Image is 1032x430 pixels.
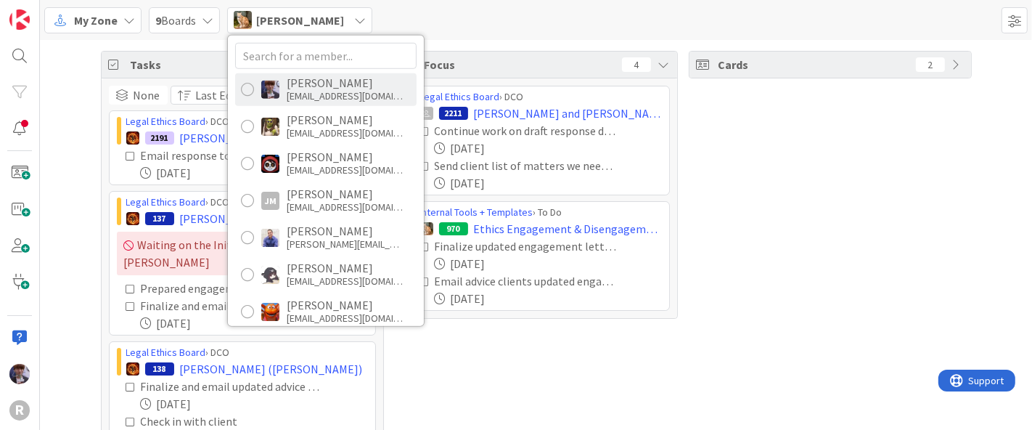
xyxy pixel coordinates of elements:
[234,11,252,29] img: SB
[155,13,161,28] b: 9
[126,131,139,145] img: TR
[126,195,206,208] a: Legal Ethics Board
[180,360,363,378] span: [PERSON_NAME] ([PERSON_NAME])
[126,195,368,210] div: › DCO
[425,56,610,73] span: Focus
[141,164,368,182] div: [DATE]
[420,222,433,235] img: SB
[420,90,500,103] a: Legal Ethics Board
[180,129,266,147] span: [PERSON_NAME]
[141,413,301,430] div: Check in with client
[474,105,662,122] span: [PERSON_NAME] and [PERSON_NAME]
[287,261,403,275] div: [PERSON_NAME]
[171,86,260,105] button: Last Edited
[30,2,66,20] span: Support
[126,345,368,360] div: › DCO
[287,275,403,288] div: [EMAIL_ADDRESS][DOMAIN_NAME]
[141,280,324,297] div: Prepared engagement if it looks like we will be representing him in this matter.
[141,147,324,164] div: Email response to [US_STATE] State Bar
[287,150,403,163] div: [PERSON_NAME]
[145,212,174,225] div: 137
[435,122,618,139] div: Continue work on draft response due to OSBAR 8/28
[261,302,279,320] img: KA
[287,76,403,89] div: [PERSON_NAME]
[9,9,30,30] img: Visit kanbanzone.com
[74,12,118,29] span: My Zone
[420,206,533,219] a: Internal Tools + Templates
[141,378,324,395] div: Finalize and email updated advice engagement letter
[287,187,403,200] div: [PERSON_NAME]
[435,139,662,157] div: [DATE]
[916,57,945,72] div: 2
[126,115,206,128] a: Legal Ethics Board
[134,86,160,104] span: None
[126,362,139,376] img: TR
[9,364,30,384] img: ML
[287,163,403,177] div: [EMAIL_ADDRESS][DOMAIN_NAME]
[9,400,30,421] div: R
[435,174,662,192] div: [DATE]
[435,290,662,307] div: [DATE]
[117,232,368,275] div: Waiting on the Initial Letter from [PERSON_NAME]
[435,157,618,174] div: Send client list of matters we need documentation for
[287,238,403,251] div: [PERSON_NAME][EMAIL_ADDRESS][DOMAIN_NAME]
[439,107,468,120] div: 2211
[435,238,618,255] div: Finalize updated engagement letter for advice clients
[141,395,368,413] div: [DATE]
[420,205,662,220] div: › To Do
[145,362,174,376] div: 138
[261,117,279,135] img: DG
[261,80,279,98] img: ML
[126,346,206,359] a: Legal Ethics Board
[145,131,174,145] div: 2191
[126,212,139,225] img: TR
[287,89,403,102] div: [EMAIL_ADDRESS][DOMAIN_NAME]
[622,57,651,72] div: 4
[287,200,403,214] div: [EMAIL_ADDRESS][DOMAIN_NAME]
[180,210,266,227] span: [PERSON_NAME]
[141,297,324,315] div: Finalize and email updated advice engagement letter
[287,224,403,238] div: [PERSON_NAME]
[126,114,368,129] div: › DCO
[287,113,403,126] div: [PERSON_NAME]
[235,42,417,68] input: Search for a member...
[287,126,403,139] div: [EMAIL_ADDRESS][DOMAIN_NAME]
[261,228,279,246] img: JG
[196,86,252,104] span: Last Edited
[435,272,618,290] div: Email advice clients updated engagement letter
[439,222,468,235] div: 970
[141,315,368,332] div: [DATE]
[718,56,909,73] span: Cards
[261,154,279,172] img: JS
[474,220,662,238] span: Ethics Engagement & Disengagement Letters Update
[287,312,403,325] div: [EMAIL_ADDRESS][DOMAIN_NAME]
[287,299,403,312] div: [PERSON_NAME]
[256,12,344,29] span: [PERSON_NAME]
[131,56,321,73] span: Tasks
[155,12,196,29] span: Boards
[261,191,279,209] div: JM
[261,265,279,283] img: KN
[420,89,662,105] div: › DCO
[435,255,662,272] div: [DATE]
